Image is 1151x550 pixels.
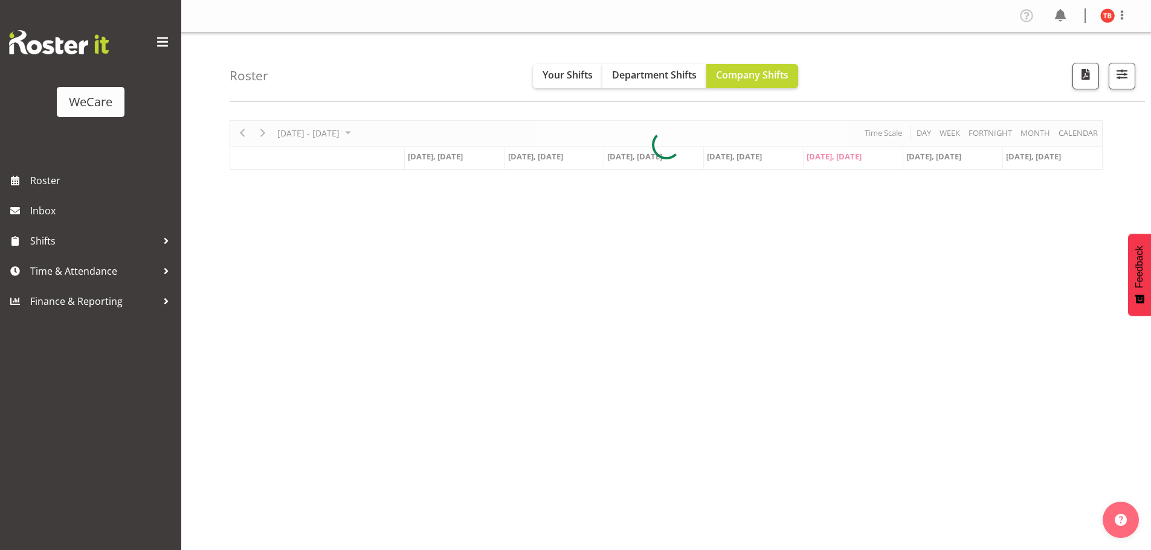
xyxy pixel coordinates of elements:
[30,292,157,310] span: Finance & Reporting
[1115,514,1127,526] img: help-xxl-2.png
[1100,8,1115,23] img: tyla-boyd11707.jpg
[612,68,697,82] span: Department Shifts
[30,171,175,190] span: Roster
[1072,63,1099,89] button: Download a PDF of the roster according to the set date range.
[230,69,268,83] h4: Roster
[1128,234,1151,316] button: Feedback - Show survey
[602,64,706,88] button: Department Shifts
[1109,63,1135,89] button: Filter Shifts
[716,68,788,82] span: Company Shifts
[69,93,112,111] div: WeCare
[9,30,109,54] img: Rosterit website logo
[543,68,593,82] span: Your Shifts
[30,202,175,220] span: Inbox
[706,64,798,88] button: Company Shifts
[30,232,157,250] span: Shifts
[1134,246,1145,288] span: Feedback
[30,262,157,280] span: Time & Attendance
[533,64,602,88] button: Your Shifts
